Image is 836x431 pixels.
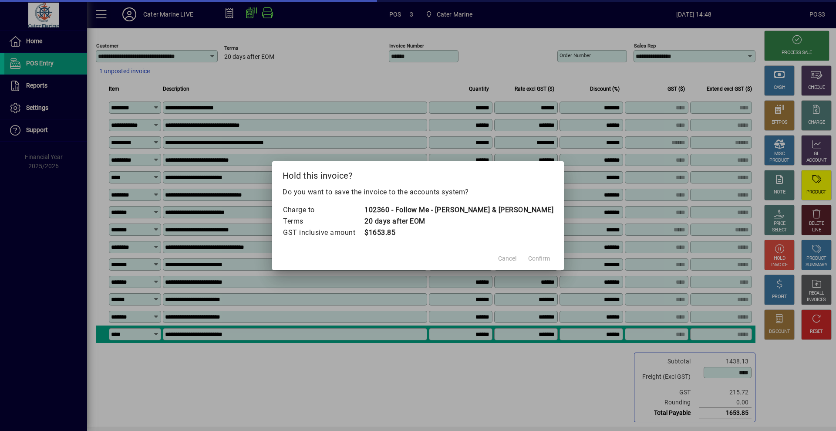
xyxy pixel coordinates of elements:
td: GST inclusive amount [283,227,364,238]
td: 20 days after EOM [364,216,553,227]
h2: Hold this invoice? [272,161,564,187]
p: Do you want to save the invoice to the accounts system? [283,187,553,197]
td: Charge to [283,204,364,216]
td: Terms [283,216,364,227]
td: 102360 - Follow Me - [PERSON_NAME] & [PERSON_NAME] [364,204,553,216]
td: $1653.85 [364,227,553,238]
